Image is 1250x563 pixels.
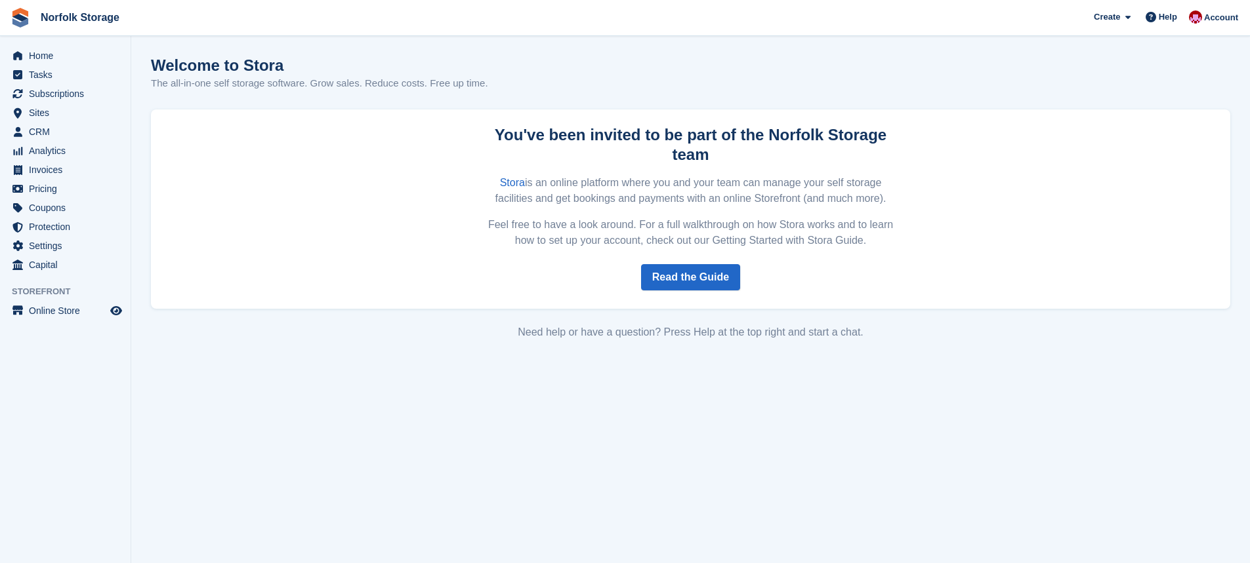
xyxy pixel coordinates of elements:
p: Feel free to have a look around. For a full walkthrough on how Stora works and to learn how to se... [484,217,898,248]
a: menu [7,104,124,122]
a: menu [7,301,124,320]
a: menu [7,218,124,236]
span: Online Store [29,301,108,320]
span: Settings [29,237,108,255]
span: Account [1204,11,1238,24]
a: Preview store [108,303,124,319]
img: stora-icon-8386f47178a22dfd0bd8f6a31ec36ba5ce8667c1dd55bd0f319d3a0aa187defe.svg [10,8,30,28]
span: Coupons [29,199,108,217]
span: Capital [29,256,108,274]
a: Norfolk Storage [35,7,125,28]
span: Help [1159,10,1177,24]
span: Create [1094,10,1120,24]
a: Read the Guide [641,264,740,290]
span: Protection [29,218,108,236]
span: Subscriptions [29,85,108,103]
span: Sites [29,104,108,122]
span: Analytics [29,142,108,160]
a: menu [7,142,124,160]
p: is an online platform where you and your team can manage your self storage facilities and get boo... [484,175,898,206]
a: menu [7,161,124,179]
span: Invoices [29,161,108,179]
a: menu [7,256,124,274]
span: Tasks [29,66,108,84]
p: The all-in-one self storage software. Grow sales. Reduce costs. Free up time. [151,76,488,91]
a: menu [7,199,124,217]
strong: You've been invited to be part of the Norfolk Storage team [495,126,886,163]
a: menu [7,123,124,141]
a: menu [7,180,124,198]
span: Storefront [12,285,131,298]
a: menu [7,47,124,65]
span: Home [29,47,108,65]
a: menu [7,85,124,103]
span: CRM [29,123,108,141]
div: Need help or have a question? Press Help at the top right and start a chat. [151,324,1230,340]
a: menu [7,66,124,84]
h1: Welcome to Stora [151,56,488,74]
span: Pricing [29,180,108,198]
img: Sharon McCrory [1189,10,1202,24]
a: menu [7,237,124,255]
a: Stora [500,177,525,188]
